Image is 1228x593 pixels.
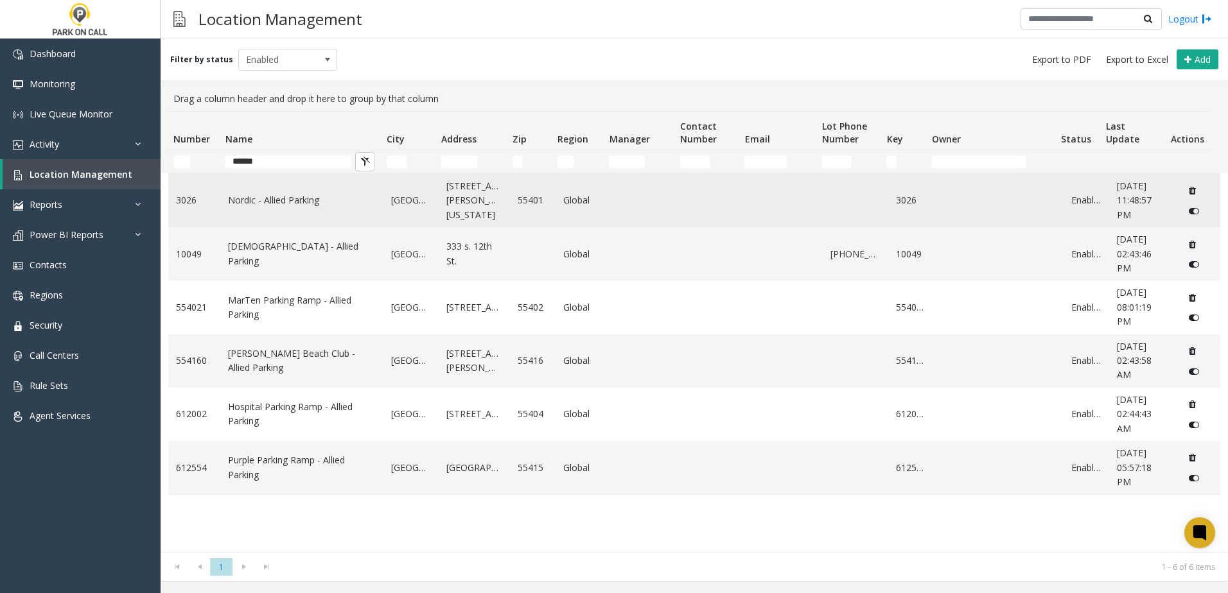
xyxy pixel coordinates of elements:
button: Delete [1182,341,1203,361]
img: 'icon' [13,321,23,331]
a: 554160 [176,354,213,368]
a: [DEMOGRAPHIC_DATA] - Allied Parking [228,239,376,268]
a: [STREET_ADDRESS][PERSON_NAME][US_STATE] [446,179,503,222]
span: Enabled [239,49,317,70]
span: Contacts [30,259,67,271]
span: Number [173,133,210,145]
a: [DATE] 02:44:43 AM [1117,393,1166,436]
span: Call Centers [30,349,79,361]
span: Contact Number [680,120,717,145]
a: Global [563,461,600,475]
img: 'icon' [13,110,23,120]
input: Region Filter [557,155,574,168]
a: 55416 [518,354,548,368]
a: [STREET_ADDRESS] [446,300,503,314]
a: Logout [1168,12,1212,26]
a: [GEOGRAPHIC_DATA] [391,247,431,261]
img: logout [1202,12,1212,26]
span: Region [557,133,588,145]
a: [GEOGRAPHIC_DATA] [391,193,431,207]
a: 612002 [176,407,213,421]
span: Reports [30,198,62,211]
span: Export to Excel [1106,53,1168,66]
a: [GEOGRAPHIC_DATA] [391,300,431,314]
button: Add [1177,49,1218,70]
img: 'icon' [13,351,23,361]
td: Key Filter [881,150,926,173]
input: Number Filter [173,155,190,168]
a: 55404 [518,407,548,421]
td: City Filter [382,150,436,173]
input: Contact Number Filter [680,155,710,168]
button: Disable [1182,307,1206,328]
input: City Filter [387,155,407,168]
td: Manager Filter [604,150,675,173]
span: Location Management [30,168,132,180]
button: Disable [1182,414,1206,434]
span: [DATE] 02:43:46 PM [1117,233,1152,274]
a: Enabled [1071,300,1101,314]
kendo-pager-info: 1 - 6 of 6 items [285,562,1215,572]
span: Live Queue Monitor [30,108,112,120]
input: Address Filter [441,155,477,168]
a: Location Management [3,159,161,189]
a: Purple Parking Ramp - Allied Parking [228,453,376,482]
img: 'icon' [13,230,23,241]
span: City [387,133,405,145]
button: Delete [1182,447,1203,468]
button: Disable [1182,254,1206,275]
a: 55415 [518,461,548,475]
td: Region Filter [552,150,604,173]
span: Name [225,133,252,145]
img: 'icon' [13,411,23,422]
a: Global [563,193,600,207]
a: [GEOGRAPHIC_DATA] [391,407,431,421]
a: Enabled [1071,407,1101,421]
span: Lot Phone Number [822,120,867,145]
td: Owner Filter [927,150,1056,173]
a: 333 s. 12th St. [446,239,503,268]
a: [GEOGRAPHIC_DATA] [391,461,431,475]
span: Add [1195,53,1211,65]
a: Global [563,247,600,261]
a: 612554 [176,461,213,475]
button: Delete [1182,234,1203,254]
img: 'icon' [13,261,23,271]
a: Enabled [1071,354,1101,368]
img: pageIcon [173,3,186,35]
a: 612554 [896,461,926,475]
a: 554021 [896,300,926,314]
a: [GEOGRAPHIC_DATA] [391,354,431,368]
input: Lot Phone Number Filter [822,155,852,168]
span: Owner [932,133,961,145]
span: Activity [30,138,59,150]
button: Export to PDF [1027,51,1096,69]
button: Delete [1182,394,1203,415]
img: 'icon' [13,200,23,211]
span: Email [745,133,770,145]
a: 3026 [176,193,213,207]
span: Agent Services [30,409,91,422]
td: Status Filter [1056,150,1101,173]
span: Key [887,133,903,145]
span: Page 1 [210,558,232,576]
a: [STREET_ADDRESS] [446,407,503,421]
span: [DATE] 02:44:43 AM [1117,393,1152,434]
span: Zip [513,133,527,145]
a: Global [563,354,600,368]
td: Address Filter [436,150,507,173]
button: Disable [1182,361,1206,381]
span: Rule Sets [30,379,68,391]
td: Number Filter [168,150,220,173]
span: Regions [30,289,63,301]
div: Drag a column header and drop it here to group by that column [168,87,1220,111]
a: 55401 [518,193,548,207]
a: [DATE] 02:43:58 AM [1117,339,1166,382]
a: [PHONE_NUMBER] [830,247,880,261]
a: [DATE] 02:43:46 PM [1117,232,1166,275]
input: Owner Filter [932,155,1026,168]
h3: Location Management [192,3,369,35]
button: Delete [1182,180,1203,201]
input: Name Filter [225,155,351,168]
label: Filter by status [170,54,233,65]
